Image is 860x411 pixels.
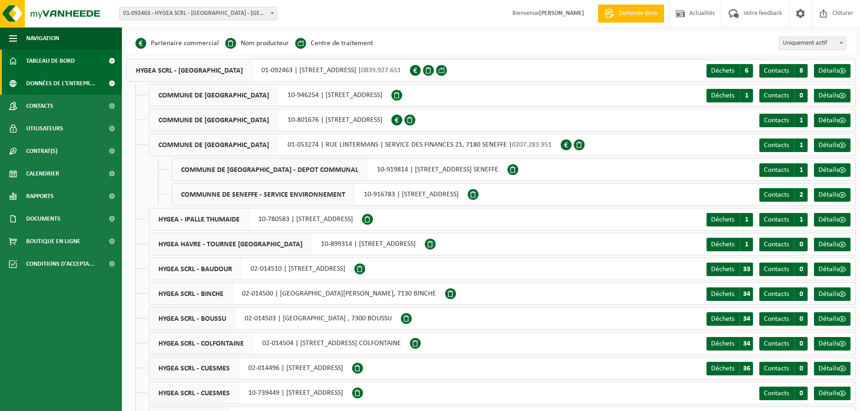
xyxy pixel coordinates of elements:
[794,387,808,400] span: 0
[127,60,252,81] span: HYGEA SCRL - [GEOGRAPHIC_DATA]
[759,287,808,301] a: Contacts 0
[739,238,753,251] span: 1
[794,238,808,251] span: 0
[149,109,391,131] div: 10-801676 | [STREET_ADDRESS]
[818,92,839,99] span: Détails
[818,266,839,273] span: Détails
[759,188,808,202] a: Contacts 2
[26,72,95,95] span: Données de l'entrepr...
[814,188,851,202] a: Détails
[149,258,242,280] span: HYGEA SCRL - BAUDOUR
[739,263,753,276] span: 33
[814,312,851,326] a: Détails
[149,332,253,354] span: HYGEA SCRL - COLFONTAINE
[759,387,808,400] a: Contacts 0
[739,287,753,301] span: 34
[149,357,352,379] div: 02-014496 | [STREET_ADDRESS]
[711,216,734,223] span: Déchets
[764,117,789,124] span: Contacts
[764,241,789,248] span: Contacts
[149,308,236,329] span: HYGEA SCRL - BOUSSU
[779,37,846,50] span: Uniquement actif
[794,312,808,326] span: 0
[764,365,789,372] span: Contacts
[711,365,734,372] span: Déchets
[149,382,239,404] span: HYGEA SCRL - CUESMES
[707,64,753,78] a: Déchets 6
[814,337,851,351] a: Détails
[794,263,808,276] span: 0
[26,230,80,253] span: Boutique en ligne
[794,362,808,375] span: 0
[759,362,808,375] a: Contacts 0
[759,312,808,326] a: Contacts 0
[26,162,59,185] span: Calendrier
[764,291,789,298] span: Contacts
[764,67,789,74] span: Contacts
[707,287,753,301] a: Déchets 34
[794,139,808,152] span: 1
[149,109,279,131] span: COMMUNE DE [GEOGRAPHIC_DATA]
[794,188,808,202] span: 2
[149,357,239,379] span: HYGEA SCRL - CUESMES
[818,390,839,397] span: Détails
[814,64,851,78] a: Détails
[707,312,753,326] a: Déchets 34
[814,287,851,301] a: Détails
[818,315,839,323] span: Détails
[764,390,789,397] span: Contacts
[598,5,664,23] a: Demande devis
[26,185,54,208] span: Rapports
[707,263,753,276] a: Déchets 33
[818,142,839,149] span: Détails
[814,139,851,152] a: Détails
[26,27,59,50] span: Navigation
[818,166,839,174] span: Détails
[172,158,507,181] div: 10-919814 | [STREET_ADDRESS] SENEFFE
[711,315,734,323] span: Déchets
[711,291,734,298] span: Déchets
[172,184,355,205] span: COMMUNNE DE SENEFFE - SERVICE ENVIRONNEMENT
[759,263,808,276] a: Contacts 0
[764,142,789,149] span: Contacts
[759,64,808,78] a: Contacts 8
[794,89,808,102] span: 0
[711,92,734,99] span: Déchets
[814,213,851,226] a: Détails
[818,191,839,199] span: Détails
[759,337,808,351] a: Contacts 0
[26,140,57,162] span: Contrat(s)
[149,307,401,330] div: 02-014503 | [GEOGRAPHIC_DATA] , 7300 BOUSSU
[26,253,94,275] span: Conditions d'accepta...
[149,134,561,156] div: 01-053274 | RUE LINTERMANS | SERVICE DES FINANCES 21, 7180 SENEFFE |
[739,337,753,351] span: 34
[794,213,808,226] span: 1
[739,362,753,375] span: 36
[149,233,425,255] div: 10-899314 | [STREET_ADDRESS]
[26,117,63,140] span: Utilisateurs
[794,64,808,78] span: 8
[149,84,391,106] div: 10-946254 | [STREET_ADDRESS]
[814,387,851,400] a: Détails
[818,67,839,74] span: Détails
[759,163,808,177] a: Contacts 1
[119,7,277,20] span: 01-092463 - HYGEA SCRL - HAVRE - HAVRÉ
[764,266,789,273] span: Contacts
[759,114,808,127] a: Contacts 1
[818,117,839,124] span: Détails
[149,382,352,404] div: 10-739449 | [STREET_ADDRESS]
[126,59,410,82] div: 01-092463 | [STREET_ADDRESS] |
[149,233,312,255] span: HYGEA HAVRE - TOURNEE [GEOGRAPHIC_DATA]
[814,163,851,177] a: Détails
[149,332,410,355] div: 02-014504 | [STREET_ADDRESS] COLFONTAINE
[818,291,839,298] span: Détails
[295,37,373,50] li: Centre de traitement
[225,37,289,50] li: Nom producteur
[759,89,808,102] a: Contacts 0
[149,208,249,230] span: HYGEA - IPALLE THUMAIDE
[172,183,468,206] div: 10-916783 | [STREET_ADDRESS]
[794,337,808,351] span: 0
[814,238,851,251] a: Détails
[26,95,53,117] span: Contacts
[707,213,753,226] a: Déchets 1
